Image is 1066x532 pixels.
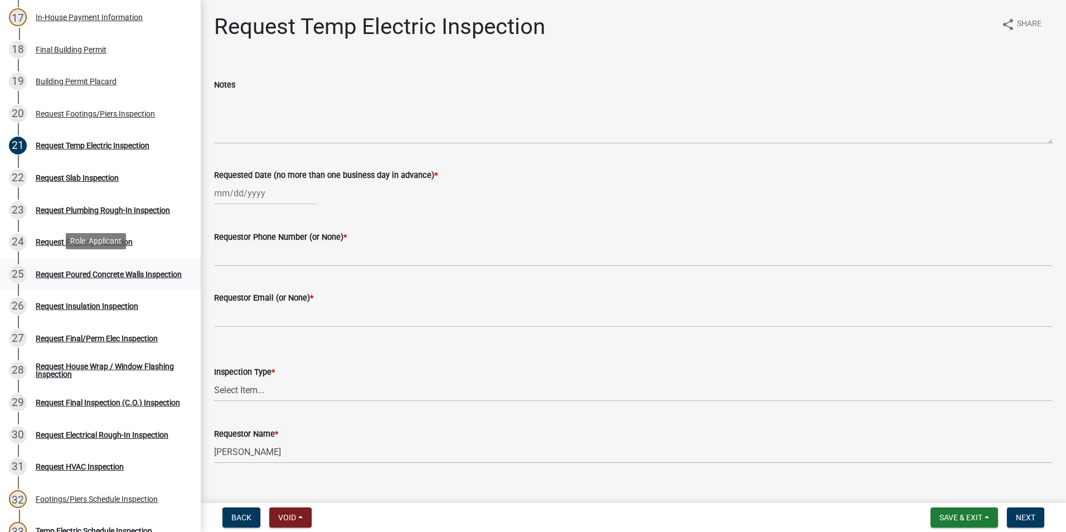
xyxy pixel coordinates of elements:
input: mm/dd/yyyy [214,182,316,205]
div: Request Plumbing Rough-In Inspection [36,206,170,214]
span: Void [278,513,296,522]
div: 19 [9,72,27,90]
button: Save & Exit [931,507,998,528]
div: 22 [9,169,27,187]
div: Request Electrical Rough-In Inspection [36,431,168,439]
div: Request Poured Concrete Walls Inspection [36,270,182,278]
label: Requestor Phone Number (or None) [214,234,347,241]
div: Request Slab Inspection [36,174,119,182]
label: Inspection Type [214,369,275,376]
label: Notes [214,81,235,89]
div: Request HVAC Inspection [36,463,124,471]
button: shareShare [992,13,1050,35]
span: Save & Exit [939,513,982,522]
h1: Request Temp Electric Inspection [214,13,545,40]
div: 24 [9,233,27,251]
div: 28 [9,361,27,379]
div: Building Permit Placard [36,78,117,85]
button: Void [269,507,312,528]
div: Request Final Inspection (C.O.) Inspection [36,399,180,407]
div: 31 [9,458,27,476]
label: Requested Date (no more than one business day in advance) [214,172,438,180]
span: Next [1016,513,1035,522]
div: 17 [9,8,27,26]
div: 27 [9,330,27,347]
span: Share [1017,18,1041,31]
div: Role: Applicant [66,233,126,249]
div: 23 [9,201,27,219]
div: 18 [9,41,27,59]
div: Footings/Piers Schedule Inspection [36,495,158,503]
div: 26 [9,297,27,315]
div: Final Building Permit [36,46,106,54]
div: 32 [9,490,27,508]
div: 30 [9,426,27,444]
i: share [1001,18,1015,31]
div: 20 [9,105,27,123]
div: Request Framing Inspection [36,238,133,246]
div: In-House Payment Information [36,13,143,21]
div: Request House Wrap / Window Flashing Inspection [36,362,183,378]
div: 29 [9,394,27,412]
label: Requestor Email (or None) [214,294,313,302]
button: Next [1007,507,1044,528]
div: Request Final/Perm Elec Inspection [36,335,158,342]
div: Request Insulation Inspection [36,302,138,310]
div: 21 [9,137,27,154]
div: Request Footings/Piers Inspection [36,110,155,118]
div: 25 [9,265,27,283]
label: Requestor Name [214,431,278,438]
div: Request Temp Electric Inspection [36,142,149,149]
button: Back [222,507,260,528]
span: Back [231,513,251,522]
